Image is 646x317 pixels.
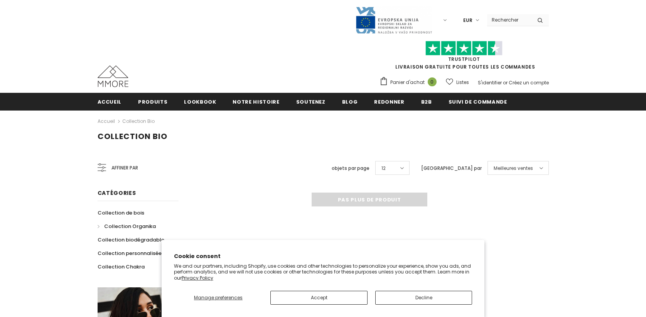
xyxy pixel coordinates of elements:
[270,291,368,305] button: Accept
[446,75,469,89] a: Listes
[98,236,164,243] span: Collection biodégradable
[463,17,472,24] span: EUR
[98,247,162,260] a: Collection personnalisée
[184,98,216,106] span: Lookbook
[296,98,326,106] span: soutenez
[428,77,437,86] span: 0
[421,93,432,110] a: B2B
[111,164,138,172] span: Affiner par
[449,93,507,110] a: Suivi de commande
[374,98,404,106] span: Redonner
[98,206,144,220] a: Collection de bois
[478,79,502,86] a: S'identifier
[355,6,432,34] img: Javni Razpis
[342,93,358,110] a: Blog
[380,77,440,88] a: Panier d'achat 0
[509,79,549,86] a: Créez un compte
[374,93,404,110] a: Redonner
[184,93,216,110] a: Lookbook
[390,79,425,86] span: Panier d'achat
[233,93,279,110] a: Notre histoire
[487,14,531,25] input: Search Site
[98,93,122,110] a: Accueil
[98,98,122,106] span: Accueil
[98,233,164,247] a: Collection biodégradable
[182,275,213,281] a: Privacy Policy
[122,118,155,124] a: Collection Bio
[98,131,167,142] span: Collection Bio
[449,98,507,106] span: Suivi de commande
[98,117,115,126] a: Accueil
[104,223,156,230] span: Collection Organika
[98,65,128,87] img: Cas MMORE
[98,220,156,233] a: Collection Organika
[98,260,145,273] a: Collection Chakra
[174,252,472,260] h2: Cookie consent
[98,263,145,270] span: Collection Chakra
[194,294,243,301] span: Manage preferences
[421,164,482,172] label: [GEOGRAPHIC_DATA] par
[138,93,167,110] a: Produits
[494,164,533,172] span: Meilleures ventes
[98,250,162,257] span: Collection personnalisée
[98,209,144,216] span: Collection de bois
[448,56,480,62] a: TrustPilot
[380,44,549,70] span: LIVRAISON GRATUITE POUR TOUTES LES COMMANDES
[381,164,386,172] span: 12
[98,189,136,197] span: Catégories
[233,98,279,106] span: Notre histoire
[375,291,472,305] button: Decline
[456,79,469,86] span: Listes
[421,98,432,106] span: B2B
[332,164,369,172] label: objets par page
[174,263,472,281] p: We and our partners, including Shopify, use cookies and other technologies to personalize your ex...
[425,41,503,56] img: Faites confiance aux étoiles pilotes
[503,79,508,86] span: or
[355,17,432,23] a: Javni Razpis
[174,291,263,305] button: Manage preferences
[138,98,167,106] span: Produits
[342,98,358,106] span: Blog
[296,93,326,110] a: soutenez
